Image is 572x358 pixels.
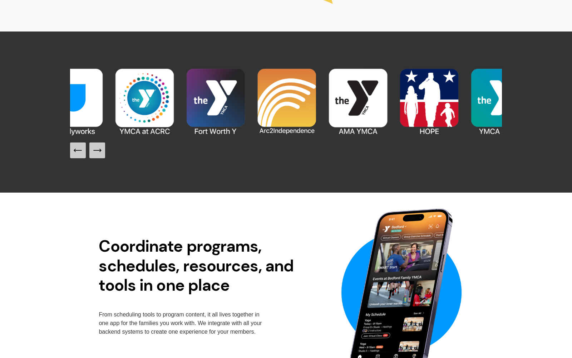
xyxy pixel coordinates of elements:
img: AMA YMCA.png [322,66,394,137]
img: Arc2Independence (1).png [251,66,322,137]
img: HOPE.png [394,66,465,137]
button: Previous Slide [70,142,86,158]
img: YMCA SENC (1).png [465,66,536,137]
img: Fort Worth Y (1).png [180,66,251,137]
img: Copy of AMA YMCA.png [109,66,180,137]
button: Next Slide [89,142,105,158]
p: From scheduling tools to program content, it all lives together in one app for the families you w... [99,310,263,336]
img: Familyworks.png [38,66,109,137]
h2: Coordinate programs, schedules, resources, and tools in one place [99,237,305,295]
